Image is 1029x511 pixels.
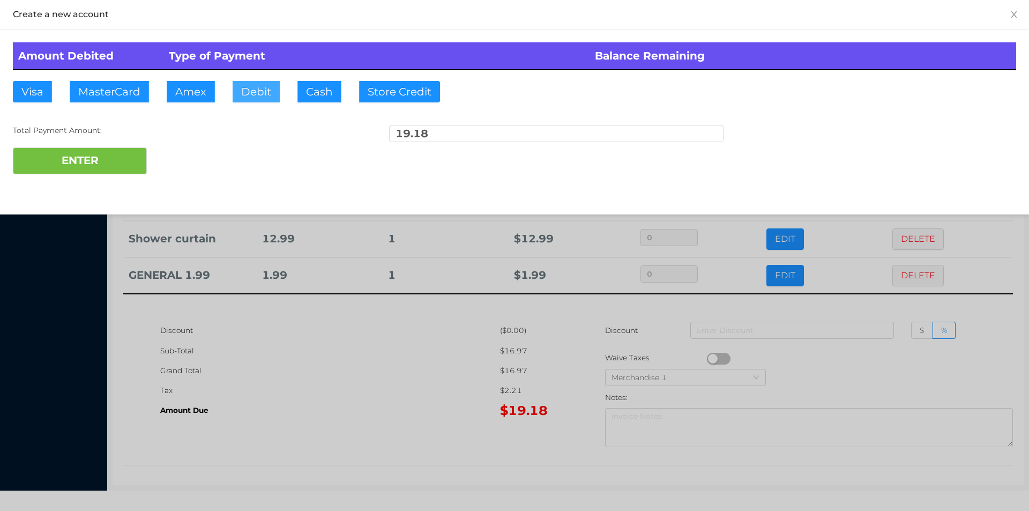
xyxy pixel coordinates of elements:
[1010,10,1018,19] i: icon: close
[13,147,147,174] button: ENTER
[13,42,163,70] th: Amount Debited
[70,81,149,102] button: MasterCard
[233,81,280,102] button: Debit
[297,81,341,102] button: Cash
[13,125,347,136] div: Total Payment Amount:
[359,81,440,102] button: Store Credit
[590,42,1016,70] th: Balance Remaining
[167,81,215,102] button: Amex
[13,9,1016,20] div: Create a new account
[13,81,52,102] button: Visa
[163,42,590,70] th: Type of Payment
